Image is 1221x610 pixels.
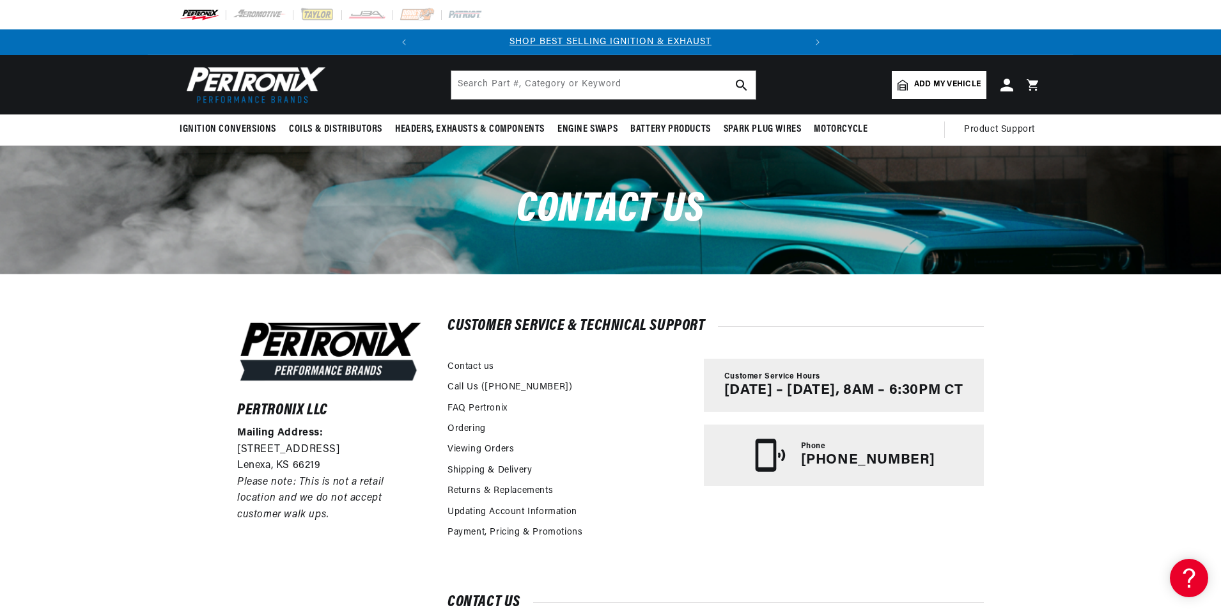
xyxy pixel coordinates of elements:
[964,114,1041,145] summary: Product Support
[892,71,986,99] a: Add my vehicle
[148,29,1073,55] slideshow-component: Translation missing: en.sections.announcements.announcement_bar
[517,189,704,231] span: Contact us
[447,526,582,540] a: Payment, Pricing & Promotions
[395,123,545,136] span: Headers, Exhausts & Components
[557,123,618,136] span: Engine Swaps
[447,484,553,498] a: Returns & Replacements
[805,29,830,55] button: Translation missing: en.sections.announcements.next_announcement
[417,35,805,49] div: Announcement
[283,114,389,145] summary: Coils & Distributors
[807,114,874,145] summary: Motorcycle
[180,114,283,145] summary: Ignition Conversions
[724,371,820,382] span: Customer Service Hours
[509,37,712,47] a: SHOP BEST SELLING IGNITION & EXHAUST
[237,442,424,458] p: [STREET_ADDRESS]
[964,123,1035,137] span: Product Support
[237,458,424,474] p: Lenexa, KS 66219
[727,71,756,99] button: search button
[447,464,532,478] a: Shipping & Delivery
[914,79,981,91] span: Add my vehicle
[447,596,984,609] h2: Contact us
[180,123,276,136] span: Ignition Conversions
[624,114,717,145] summary: Battery Products
[724,382,963,399] p: [DATE] – [DATE], 8AM – 6:30PM CT
[447,380,572,395] a: Call Us ([PHONE_NUMBER])
[630,123,711,136] span: Battery Products
[447,505,577,519] a: Updating Account Information
[447,402,508,416] a: FAQ Pertronix
[417,35,805,49] div: 1 of 2
[717,114,808,145] summary: Spark Plug Wires
[447,422,486,436] a: Ordering
[814,123,867,136] span: Motorcycle
[551,114,624,145] summary: Engine Swaps
[237,428,323,438] strong: Mailing Address:
[704,425,984,486] a: Phone [PHONE_NUMBER]
[389,114,551,145] summary: Headers, Exhausts & Components
[447,320,984,332] h2: Customer Service & Technical Support
[237,477,384,520] em: Please note: This is not a retail location and we do not accept customer walk ups.
[237,404,424,417] h6: Pertronix LLC
[447,442,514,457] a: Viewing Orders
[724,123,802,136] span: Spark Plug Wires
[391,29,417,55] button: Translation missing: en.sections.announcements.previous_announcement
[801,452,935,469] p: [PHONE_NUMBER]
[801,441,826,452] span: Phone
[289,123,382,136] span: Coils & Distributors
[451,71,756,99] input: Search Part #, Category or Keyword
[447,360,494,374] a: Contact us
[180,63,327,107] img: Pertronix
